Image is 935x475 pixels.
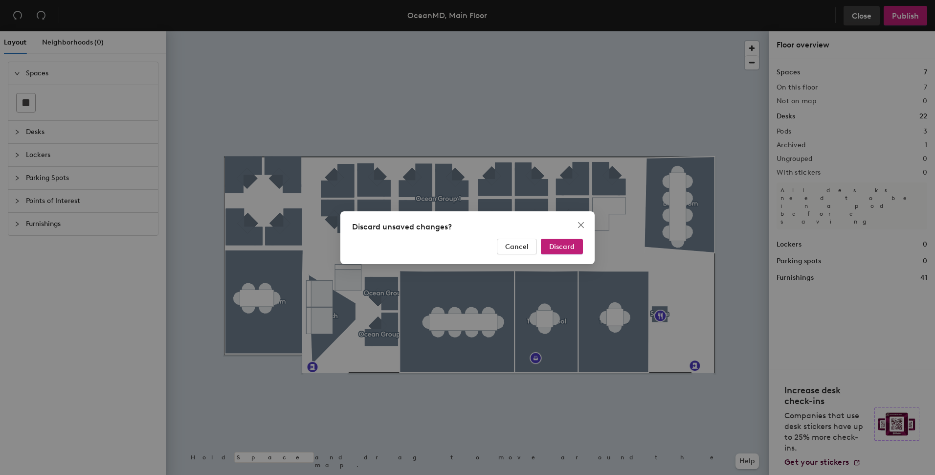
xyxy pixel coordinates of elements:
[549,242,575,250] span: Discard
[577,221,585,229] span: close
[541,239,583,254] button: Discard
[573,217,589,233] button: Close
[497,239,537,254] button: Cancel
[505,242,529,250] span: Cancel
[573,221,589,229] span: Close
[352,221,583,233] div: Discard unsaved changes?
